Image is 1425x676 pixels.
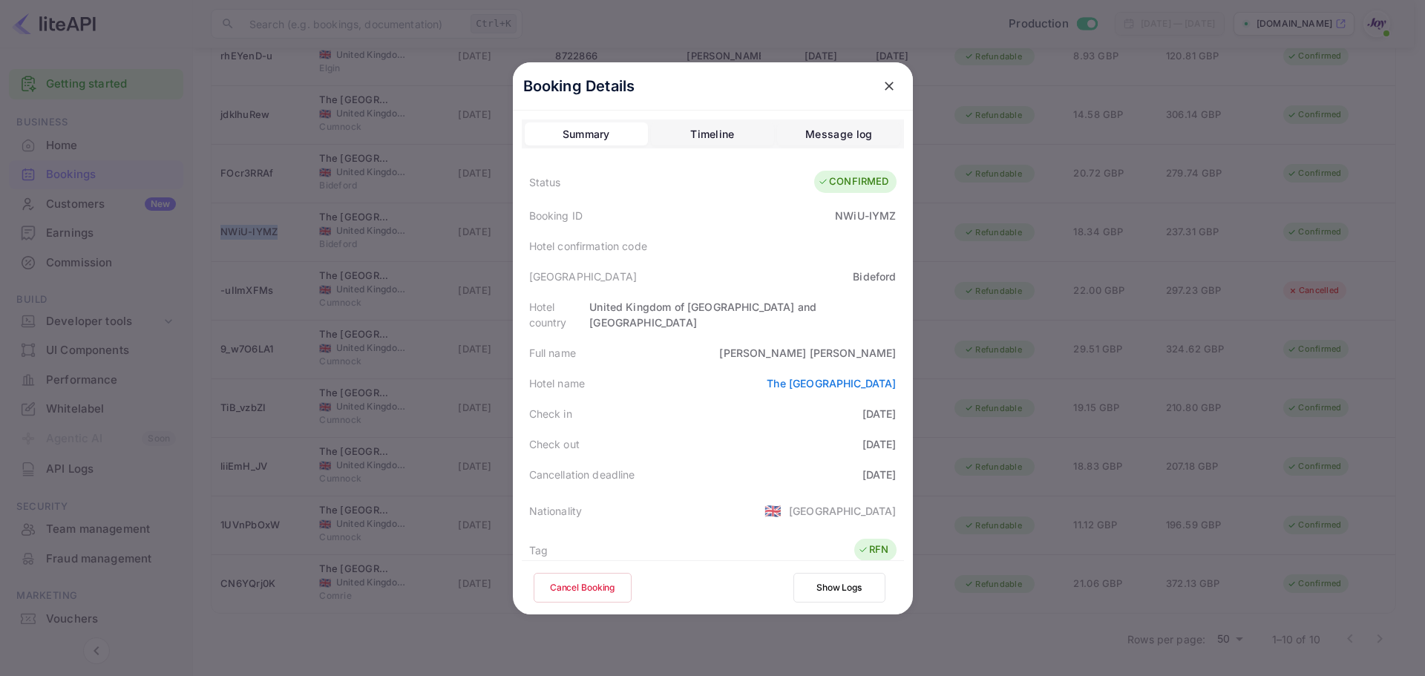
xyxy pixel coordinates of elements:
div: Nationality [529,503,583,519]
div: Message log [805,125,872,143]
button: close [876,73,902,99]
div: United Kingdom of [GEOGRAPHIC_DATA] and [GEOGRAPHIC_DATA] [589,299,896,330]
div: Summary [563,125,610,143]
div: [GEOGRAPHIC_DATA] [789,503,897,519]
div: NWiU-IYMZ [835,208,896,223]
button: Summary [525,122,648,146]
div: [DATE] [862,436,897,452]
a: The [GEOGRAPHIC_DATA] [767,377,896,390]
span: United States [764,497,782,524]
p: Booking Details [523,75,635,97]
div: Tag [529,542,548,558]
div: Bideford [853,269,896,284]
button: Cancel Booking [534,573,632,603]
div: [DATE] [862,406,897,421]
div: Full name [529,345,576,361]
div: Status [529,174,561,190]
div: CONFIRMED [818,174,888,189]
button: Show Logs [793,573,885,603]
div: [GEOGRAPHIC_DATA] [529,269,638,284]
div: Booking ID [529,208,583,223]
div: RFN [858,542,888,557]
div: Cancellation deadline [529,467,635,482]
button: Message log [777,122,900,146]
div: Timeline [690,125,734,143]
div: Check in [529,406,572,421]
div: Hotel confirmation code [529,238,647,254]
button: Timeline [651,122,774,146]
div: Hotel name [529,375,586,391]
div: Hotel country [529,299,590,330]
div: Check out [529,436,580,452]
div: [PERSON_NAME] [PERSON_NAME] [719,345,896,361]
div: [DATE] [862,467,897,482]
